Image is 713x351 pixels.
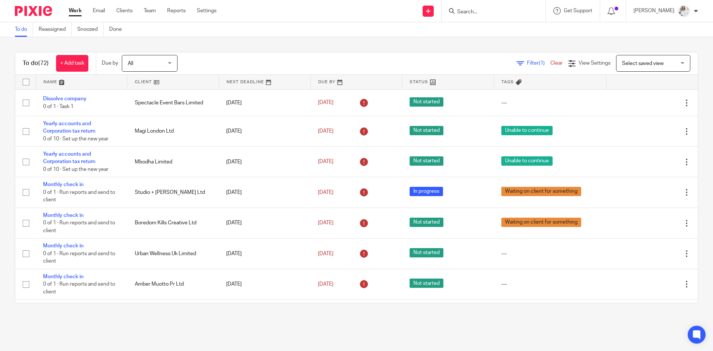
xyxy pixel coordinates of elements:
span: [DATE] [318,100,333,105]
span: [DATE] [318,129,333,134]
img: Pixie [15,6,52,16]
p: [PERSON_NAME] [634,7,674,14]
a: Email [93,7,105,14]
span: Filter [527,61,550,66]
td: [DATE] [219,269,310,299]
a: Reports [167,7,186,14]
span: Tags [501,80,514,84]
span: 0 of 10 · Set up the new year [43,167,108,172]
span: All [128,61,133,66]
td: [DATE] [219,116,310,146]
input: Search [456,9,523,16]
span: Get Support [564,8,592,13]
td: Boredom Kills Creative Ltd [127,208,219,238]
a: Dissolve company [43,96,87,101]
a: Settings [197,7,216,14]
td: [DATE] [219,177,310,208]
span: Not started [410,218,443,227]
span: Not started [410,126,443,135]
td: [DATE] [219,147,310,177]
span: 0 of 1 · Run reports and send to client [43,251,115,264]
a: Team [144,7,156,14]
td: [DATE] [219,238,310,269]
span: Not started [410,97,443,107]
span: Select saved view [622,61,664,66]
a: Monthly check in [43,213,84,218]
span: 0 of 1 · Run reports and send to client [43,220,115,233]
span: 0 of 1 · Run reports and send to client [43,190,115,203]
span: [DATE] [318,159,333,165]
img: Daisy.JPG [678,5,690,17]
span: [DATE] [318,220,333,225]
span: Unable to continue [501,156,553,166]
span: In progress [410,187,443,196]
a: Yearly accounts and Corporation tax return [43,152,95,164]
span: [DATE] [318,282,333,287]
td: Spectacle Event Bars Limited [127,90,219,116]
a: To do [15,22,33,37]
span: Unable to continue [501,126,553,135]
p: Due by [102,59,118,67]
span: 0 of 1 · Run reports and send to client [43,282,115,295]
td: Studio + [PERSON_NAME] Ltd [127,177,219,208]
span: [DATE] [318,190,333,195]
a: Work [69,7,82,14]
span: (1) [539,61,545,66]
a: Reassigned [39,22,72,37]
td: Magi London Ltd [127,116,219,146]
td: Patchworksuk Ltd [127,300,219,330]
div: --- [501,280,599,288]
td: Mbodha Limited [127,147,219,177]
a: Clients [116,7,133,14]
td: Amber Muotto Pr Ltd [127,269,219,299]
a: Clear [550,61,563,66]
td: Urban Wellness Uk Limited [127,238,219,269]
span: View Settings [579,61,611,66]
div: --- [501,99,599,107]
span: Not started [410,279,443,288]
span: Not started [410,156,443,166]
span: Waiting on client for something [501,187,581,196]
h1: To do [23,59,49,67]
td: [DATE] [219,300,310,330]
a: + Add task [56,55,88,72]
a: Monthly check in [43,243,84,248]
a: Monthly check in [43,274,84,279]
a: Monthly check in [43,182,84,187]
a: Yearly accounts and Corporation tax return [43,121,95,134]
span: Not started [410,248,443,257]
span: [DATE] [318,251,333,256]
a: Done [109,22,127,37]
span: 0 of 1 · Task 1 [43,104,74,109]
span: (72) [38,60,49,66]
span: Waiting on client for something [501,218,581,227]
div: --- [501,250,599,257]
a: Snoozed [77,22,104,37]
td: [DATE] [219,90,310,116]
span: 0 of 10 · Set up the new year [43,136,108,142]
td: [DATE] [219,208,310,238]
